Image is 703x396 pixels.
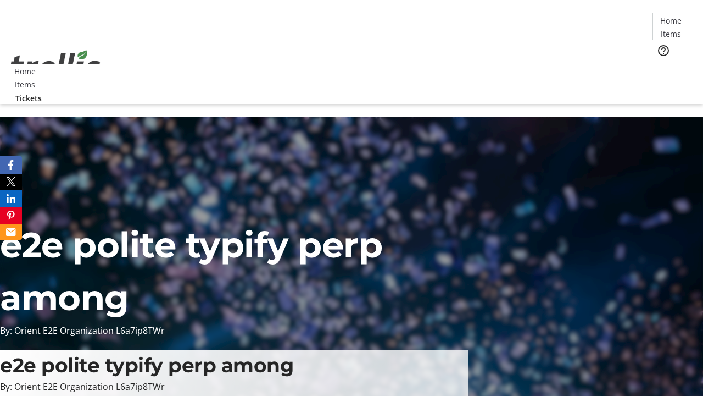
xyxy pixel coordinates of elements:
[7,65,42,77] a: Home
[7,79,42,90] a: Items
[15,79,35,90] span: Items
[660,15,682,26] span: Home
[653,15,688,26] a: Home
[661,64,688,75] span: Tickets
[14,65,36,77] span: Home
[7,92,51,104] a: Tickets
[652,64,696,75] a: Tickets
[653,28,688,40] a: Items
[7,38,104,93] img: Orient E2E Organization L6a7ip8TWr's Logo
[661,28,681,40] span: Items
[652,40,674,62] button: Help
[15,92,42,104] span: Tickets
